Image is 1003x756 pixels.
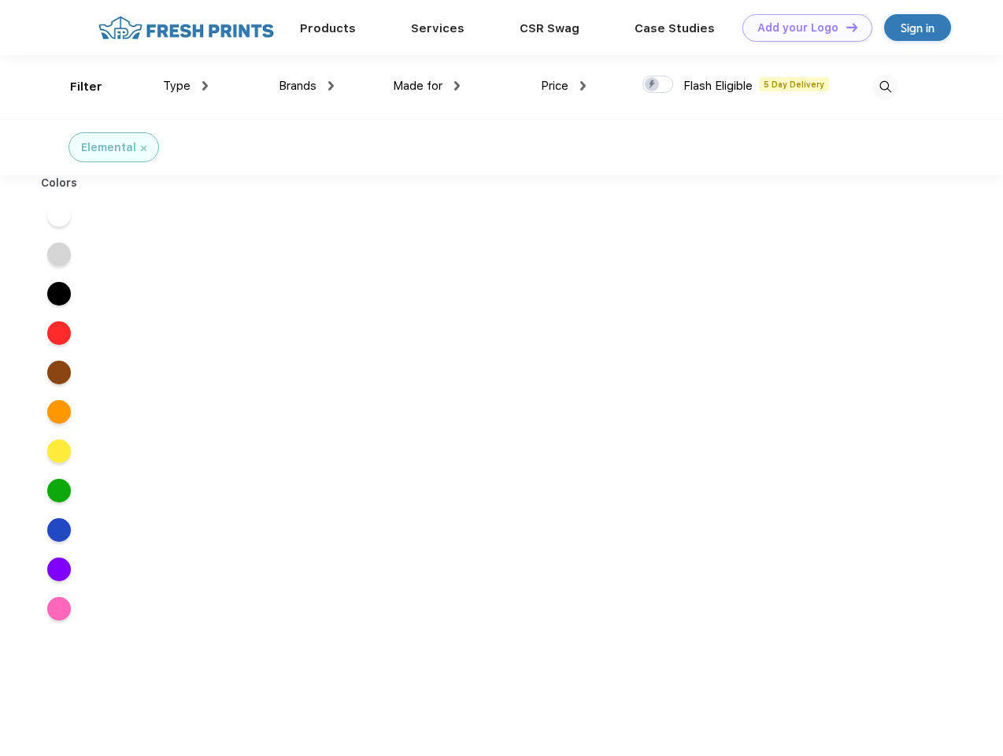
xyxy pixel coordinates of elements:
[580,81,586,91] img: dropdown.png
[872,74,898,100] img: desktop_search.svg
[884,14,951,41] a: Sign in
[541,79,568,93] span: Price
[70,78,102,96] div: Filter
[279,79,316,93] span: Brands
[300,21,356,35] a: Products
[141,146,146,151] img: filter_cancel.svg
[683,79,753,93] span: Flash Eligible
[411,21,464,35] a: Services
[759,77,829,91] span: 5 Day Delivery
[757,21,838,35] div: Add your Logo
[901,19,935,37] div: Sign in
[94,14,279,42] img: fo%20logo%202.webp
[328,81,334,91] img: dropdown.png
[202,81,208,91] img: dropdown.png
[520,21,579,35] a: CSR Swag
[454,81,460,91] img: dropdown.png
[29,175,90,191] div: Colors
[393,79,442,93] span: Made for
[81,139,136,156] div: Elemental
[846,23,857,31] img: DT
[163,79,191,93] span: Type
